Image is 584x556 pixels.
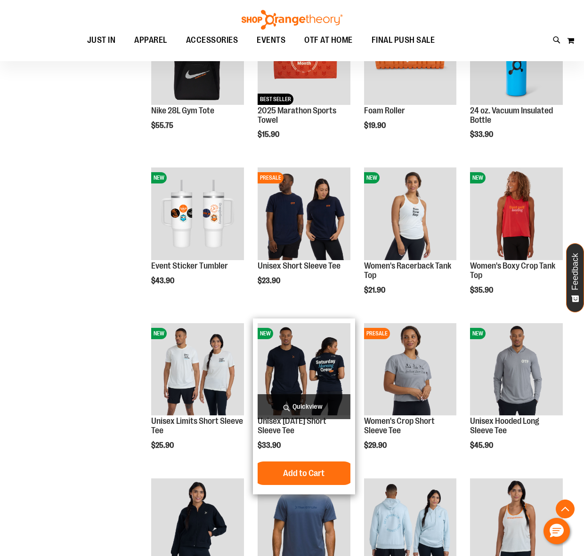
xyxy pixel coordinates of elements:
[151,261,228,270] a: Event Sticker Tumbler
[465,8,568,163] div: product
[364,416,435,435] a: Women's Crop Short Sleeve Tee
[364,261,451,280] a: Women's Racerback Tank Top
[470,106,553,125] a: 24 oz. Vacuum Insulated Bottle
[134,30,167,51] span: APPAREL
[125,30,177,51] a: APPAREL
[470,323,563,416] img: Image of Unisex Hooded LS Tee
[258,394,350,419] a: Quickview
[151,172,167,183] span: NEW
[470,167,563,260] img: Image of Womens Boxy Crop Tank
[465,163,568,318] div: product
[258,167,350,260] img: Image of Unisex Short Sleeve Tee
[556,500,575,518] button: Back To Top
[566,243,584,312] button: Feedback - Show survey
[258,172,284,183] span: PRESALE
[151,167,244,262] a: OTF 40 oz. Sticker TumblerNEW
[253,8,355,163] div: product
[364,323,457,416] img: Image of Womens Crop Tee
[258,277,282,285] span: $23.90
[364,167,457,260] img: Image of Womens Racerback Tank
[362,30,445,51] a: FINAL PUSH SALE
[186,30,238,51] span: ACCESSORIES
[470,323,563,417] a: Image of Unisex Hooded LS TeeNEW
[151,416,243,435] a: Unisex Limits Short Sleeve Tee
[470,441,495,450] span: $45.90
[151,277,176,285] span: $43.90
[258,130,281,139] span: $15.90
[258,441,282,450] span: $33.90
[364,106,405,115] a: Foam Roller
[258,323,350,416] img: Image of Unisex Saturday Tee
[465,318,568,474] div: product
[470,286,495,294] span: $35.90
[258,106,336,125] a: 2025 Marathon Sports Towel
[470,261,555,280] a: Women's Boxy Crop Tank Top
[146,8,249,153] div: product
[470,416,539,435] a: Unisex Hooded Long Sleeve Tee
[364,328,390,339] span: PRESALE
[295,30,362,51] a: OTF AT HOME
[146,318,249,474] div: product
[470,172,486,183] span: NEW
[252,461,356,485] button: Add to Cart
[470,130,495,139] span: $33.90
[304,30,353,51] span: OTF AT HOME
[364,172,380,183] span: NEW
[258,167,350,262] a: Image of Unisex Short Sleeve TeePRESALE
[253,318,355,494] div: product
[470,328,486,339] span: NEW
[364,121,387,130] span: $19.90
[364,167,457,262] a: Image of Womens Racerback TankNEW
[283,468,324,478] span: Add to Cart
[258,261,341,270] a: Unisex Short Sleeve Tee
[247,30,295,51] a: EVENTS
[258,416,326,435] a: Unisex [DATE] Short Sleeve Tee
[146,163,249,309] div: product
[359,8,462,153] div: product
[151,328,167,339] span: NEW
[257,30,285,51] span: EVENTS
[364,323,457,417] a: Image of Womens Crop TeePRESALE
[240,10,344,30] img: Shop Orangetheory
[78,30,125,51] a: JUST IN
[258,323,350,417] a: Image of Unisex Saturday TeeNEW
[372,30,435,51] span: FINAL PUSH SALE
[258,94,293,105] span: BEST SELLER
[543,518,570,544] button: Hello, have a question? Let’s chat.
[87,30,116,51] span: JUST IN
[151,121,175,130] span: $55.75
[258,328,273,339] span: NEW
[571,253,580,290] span: Feedback
[470,167,563,262] a: Image of Womens Boxy Crop TankNEW
[253,163,355,309] div: product
[151,323,244,416] img: Image of Unisex BB Limits Tee
[364,286,387,294] span: $21.90
[151,441,175,450] span: $25.90
[364,441,388,450] span: $29.90
[359,163,462,318] div: product
[359,318,462,474] div: product
[177,30,248,51] a: ACCESSORIES
[151,323,244,417] a: Image of Unisex BB Limits TeeNEW
[151,106,214,115] a: Nike 28L Gym Tote
[151,167,244,260] img: OTF 40 oz. Sticker Tumbler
